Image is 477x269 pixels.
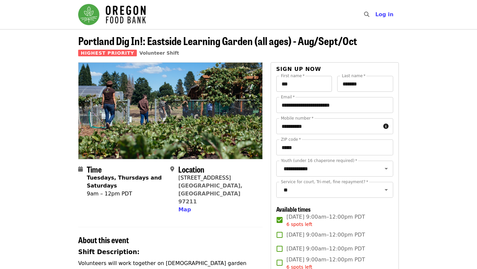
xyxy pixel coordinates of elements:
label: Last name [342,74,365,78]
button: Open [382,164,391,173]
div: 9am – 12pm PDT [87,190,165,198]
a: Volunteer Shift [139,50,179,56]
span: Sign up now [276,66,321,72]
button: Log in [370,8,399,21]
span: [DATE] 9:00am–12:00pm PDT [287,245,365,253]
label: Youth (under 16 chaperone required) [281,159,357,163]
input: First name [276,76,332,92]
span: Available times [276,205,311,213]
span: [DATE] 9:00am–12:00pm PDT [287,213,365,228]
span: About this event [78,234,129,245]
input: Last name [337,76,393,92]
span: Portland Dig In!: Eastside Learning Garden (all ages) - Aug/Sept/Oct [78,33,357,48]
button: Open [382,185,391,194]
label: Mobile number [281,116,313,120]
span: Location [178,163,204,175]
input: Search [373,7,379,23]
label: Service for court, Tri-met, fine repayment? [281,180,368,184]
button: Map [178,206,191,214]
span: Map [178,206,191,213]
i: map-marker-alt icon [170,166,174,172]
div: [STREET_ADDRESS] [178,174,257,182]
span: 6 spots left [287,222,312,227]
span: Log in [375,11,394,18]
input: Mobile number [276,118,381,134]
label: ZIP code [281,137,301,141]
a: [GEOGRAPHIC_DATA], [GEOGRAPHIC_DATA] 97211 [178,183,242,205]
label: Email [281,95,295,99]
input: ZIP code [276,139,393,155]
input: Email [276,97,393,113]
i: circle-info icon [383,123,389,130]
strong: Shift Description: [78,248,139,255]
span: [DATE] 9:00am–12:00pm PDT [287,231,365,239]
span: Highest Priority [78,50,137,56]
label: First name [281,74,305,78]
strong: Tuesdays, Thursdays and Saturdays [87,175,162,189]
span: Time [87,163,102,175]
img: Oregon Food Bank - Home [78,4,146,25]
img: Portland Dig In!: Eastside Learning Garden (all ages) - Aug/Sept/Oct organized by Oregon Food Bank [79,63,262,159]
i: search icon [364,11,369,18]
i: calendar icon [78,166,83,172]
